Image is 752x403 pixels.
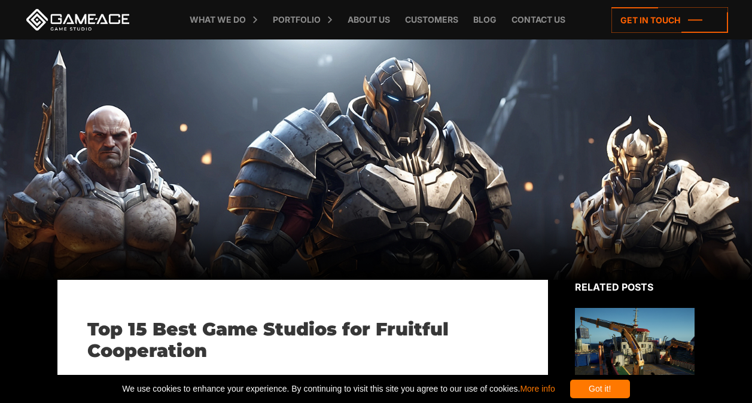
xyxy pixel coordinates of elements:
a: Get in touch [611,7,728,33]
div: Related posts [575,280,695,294]
span: We use cookies to enhance your experience. By continuing to visit this site you agree to our use ... [122,380,555,398]
a: More info [520,384,555,393]
div: Got it! [570,380,630,398]
h1: Top 15 Best Game Studios for Fruitful Cooperation [87,319,518,362]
